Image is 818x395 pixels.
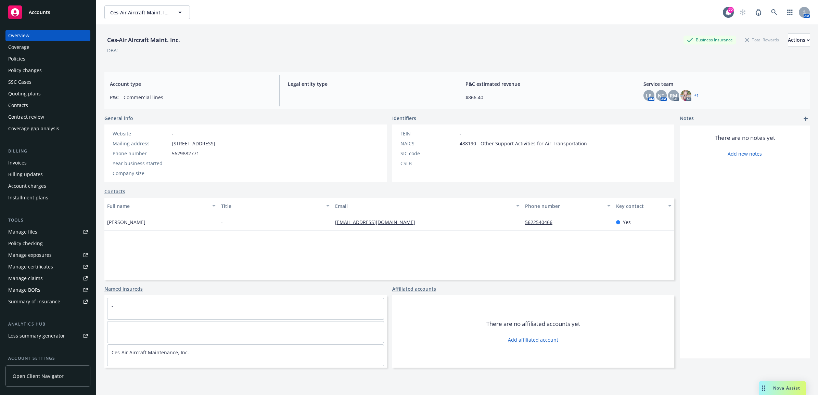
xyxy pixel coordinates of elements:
[680,90,691,101] img: photo
[332,198,522,214] button: Email
[5,111,90,122] a: Contract review
[113,140,169,147] div: Mailing address
[646,92,652,99] span: LP
[104,115,133,122] span: General info
[8,65,42,76] div: Policy changes
[788,34,810,47] div: Actions
[104,188,125,195] a: Contacts
[752,5,765,19] a: Report a Bug
[5,65,90,76] a: Policy changes
[5,42,90,53] a: Coverage
[5,250,90,261] a: Manage exposures
[728,7,734,13] div: 72
[5,330,90,341] a: Loss summary generator
[736,5,750,19] a: Start snowing
[5,123,90,134] a: Coverage gap analysis
[8,77,31,88] div: SSC Cases
[8,53,25,64] div: Policies
[8,100,28,111] div: Contacts
[110,94,271,101] span: P&C - Commercial lines
[670,92,677,99] span: RM
[172,160,174,167] span: -
[460,140,587,147] span: 488190 - Other Support Activities for Air Transportation
[465,80,627,88] span: P&C estimated revenue
[460,130,461,137] span: -
[465,94,627,101] span: $866.40
[8,88,41,99] div: Quoting plans
[335,202,512,210] div: Email
[715,134,775,142] span: There are no notes yet
[112,303,113,309] a: -
[5,157,90,168] a: Invoices
[400,140,457,147] div: NAICS
[8,226,37,237] div: Manage files
[5,321,90,328] div: Analytics hub
[5,285,90,295] a: Manage BORs
[680,115,694,123] span: Notes
[288,80,449,88] span: Legal entity type
[113,130,169,137] div: Website
[110,9,169,16] span: Ces-Air Aircraft Maint. Inc.
[392,285,436,292] a: Affiliated accounts
[5,77,90,88] a: SSC Cases
[5,100,90,111] a: Contacts
[113,160,169,167] div: Year business started
[107,47,120,54] div: DBA: -
[8,273,43,284] div: Manage claims
[104,36,183,44] div: Ces-Air Aircraft Maint. Inc.
[218,198,332,214] button: Title
[613,198,674,214] button: Key contact
[5,226,90,237] a: Manage files
[525,219,558,225] a: 5622540466
[486,320,580,328] span: There are no affiliated accounts yet
[104,285,143,292] a: Named insureds
[172,140,215,147] span: [STREET_ADDRESS]
[8,157,27,168] div: Invoices
[104,198,218,214] button: Full name
[5,355,90,362] div: Account settings
[460,150,461,157] span: -
[110,80,271,88] span: Account type
[643,80,805,88] span: Service team
[5,30,90,41] a: Overview
[5,169,90,180] a: Billing updates
[8,261,53,272] div: Manage certificates
[658,92,664,99] span: NT
[8,123,59,134] div: Coverage gap analysis
[172,130,174,137] a: -
[107,202,208,210] div: Full name
[5,238,90,249] a: Policy checking
[113,170,169,177] div: Company size
[767,5,781,19] a: Search
[8,111,44,122] div: Contract review
[113,150,169,157] div: Phone number
[522,198,613,214] button: Phone number
[5,3,90,22] a: Accounts
[8,30,29,41] div: Overview
[400,150,457,157] div: SIC code
[759,381,806,395] button: Nova Assist
[221,202,322,210] div: Title
[8,330,65,341] div: Loss summary generator
[392,115,416,122] span: Identifiers
[172,150,199,157] span: 5629882771
[5,88,90,99] a: Quoting plans
[8,250,52,261] div: Manage exposures
[5,296,90,307] a: Summary of insurance
[5,181,90,192] a: Account charges
[5,192,90,203] a: Installment plans
[694,93,699,97] a: +1
[112,349,189,356] a: Ces-Air Aircraft Maintenance, Inc.
[104,5,190,19] button: Ces-Air Aircraft Maint. Inc.
[5,273,90,284] a: Manage claims
[802,115,810,123] a: add
[773,385,800,391] span: Nova Assist
[335,219,421,225] a: [EMAIL_ADDRESS][DOMAIN_NAME]
[460,160,461,167] span: -
[8,192,48,203] div: Installment plans
[8,169,43,180] div: Billing updates
[107,219,145,226] span: [PERSON_NAME]
[742,36,782,44] div: Total Rewards
[5,53,90,64] a: Policies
